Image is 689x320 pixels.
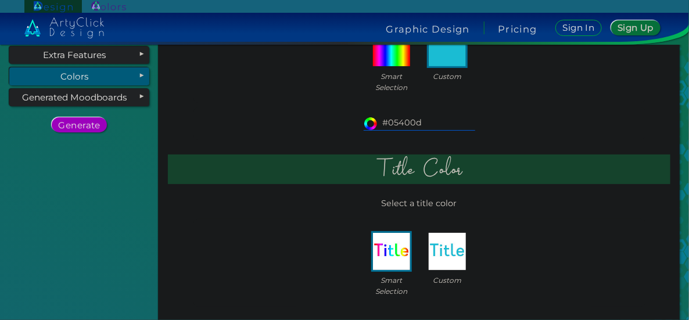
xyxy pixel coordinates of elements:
[168,193,670,214] p: Select a title color
[168,154,670,184] h2: Title Color
[373,233,410,270] img: col_title_auto.jpg
[498,24,537,34] a: Pricing
[429,29,466,66] img: col_bg_custom.jpg
[564,24,593,32] h5: Sign In
[373,29,410,66] img: col_bg_auto.jpg
[375,275,407,297] span: Smart Selection
[60,121,98,129] h5: Generate
[619,24,652,32] h5: Sign Up
[433,275,461,286] span: Custom
[375,71,407,93] span: Smart Selection
[91,1,126,12] img: ArtyClick Colors logo
[9,67,149,85] div: Colors
[24,17,105,38] img: artyclick_design_logo_white_combined_path.svg
[429,233,466,270] img: col_title_custom.jpg
[9,46,149,64] div: Extra Features
[433,71,461,82] span: Custom
[558,20,600,35] a: Sign In
[364,117,475,130] input: #0000ff, blue
[613,21,658,35] a: Sign Up
[9,89,149,106] div: Generated Moodboards
[386,24,470,34] h4: Graphic Design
